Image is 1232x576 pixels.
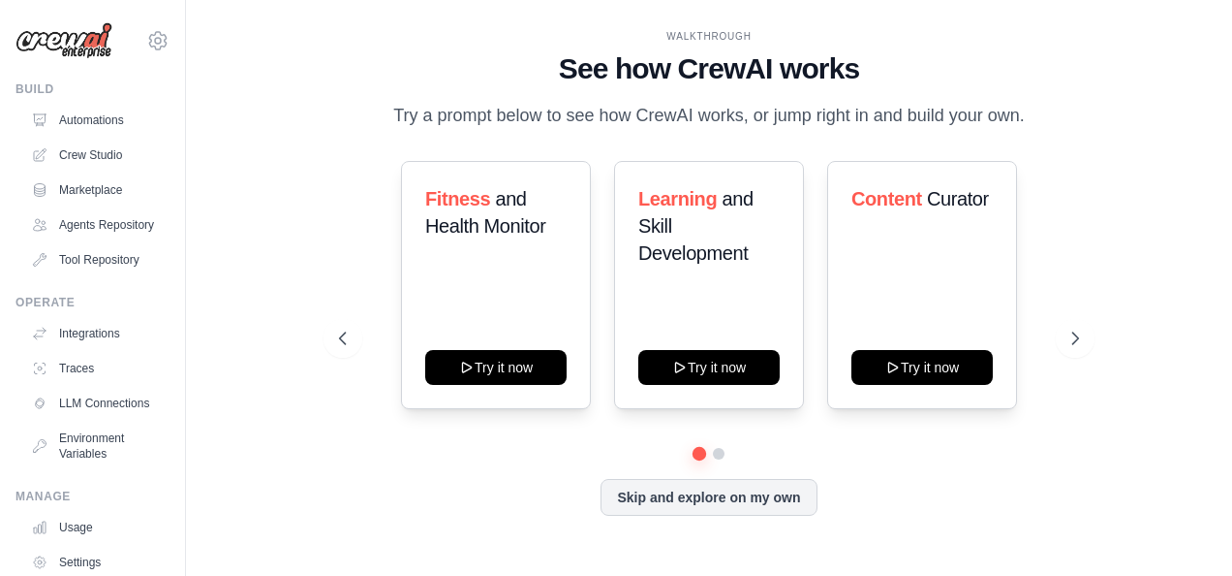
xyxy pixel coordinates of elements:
[23,105,169,136] a: Automations
[638,350,780,385] button: Try it now
[851,350,993,385] button: Try it now
[23,423,169,469] a: Environment Variables
[851,188,922,209] span: Content
[23,209,169,240] a: Agents Repository
[601,479,816,516] button: Skip and explore on my own
[23,353,169,384] a: Traces
[15,81,169,97] div: Build
[927,188,989,209] span: Curator
[15,489,169,504] div: Manage
[15,22,112,59] img: Logo
[638,188,717,209] span: Learning
[384,102,1034,130] p: Try a prompt below to see how CrewAI works, or jump right in and build your own.
[23,388,169,419] a: LLM Connections
[339,51,1080,86] h1: See how CrewAI works
[638,188,754,264] span: and Skill Development
[23,175,169,206] a: Marketplace
[425,188,490,209] span: Fitness
[23,318,169,349] a: Integrations
[425,350,567,385] button: Try it now
[339,29,1080,44] div: WALKTHROUGH
[23,140,169,171] a: Crew Studio
[23,244,169,275] a: Tool Repository
[15,295,169,310] div: Operate
[23,512,169,543] a: Usage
